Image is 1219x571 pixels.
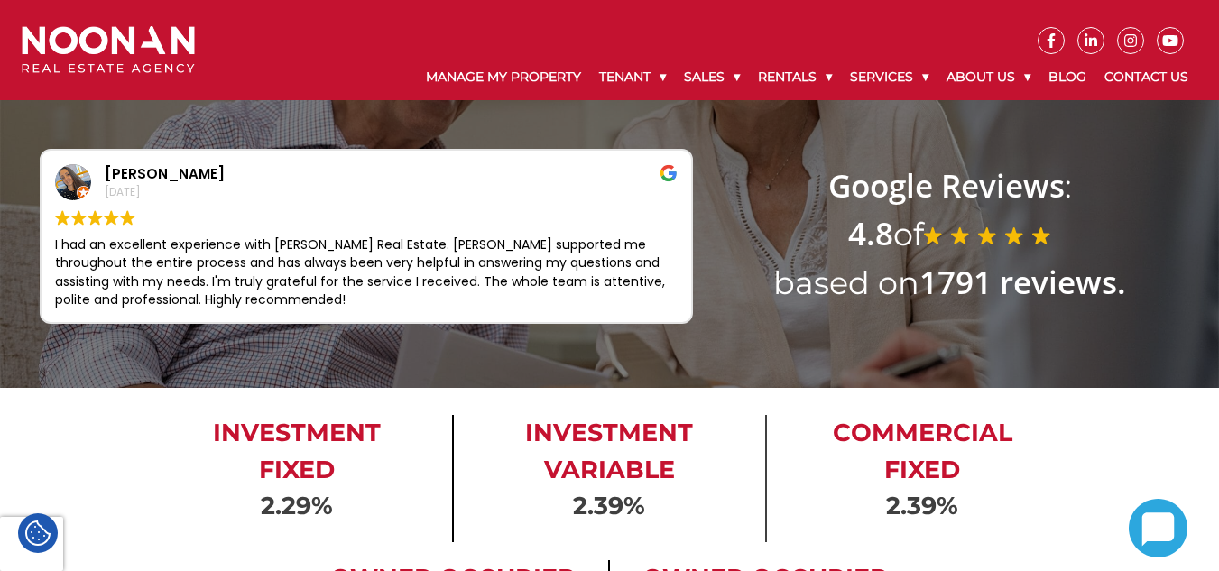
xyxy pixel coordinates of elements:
img: Noonan Real Estate Agency [22,26,195,74]
h2: Investment Fixed [155,415,439,488]
img: Google [660,164,678,182]
a: Rentals [749,54,841,100]
div: [DATE] [105,185,678,200]
a: Services [841,54,937,100]
a: Sales [675,54,749,100]
h3: 2.39% [467,488,753,524]
div: [PERSON_NAME] [105,164,678,183]
a: Manage My Property [417,54,590,100]
strong: 1791 reviews. [919,261,1126,303]
img: Google [55,210,70,226]
a: Tenant [590,54,675,100]
span: based on [773,259,1126,308]
img: Kelly Parreira profile picture [55,164,91,200]
img: Google [104,210,119,226]
h2: Investment Variable [467,415,753,488]
div: Cookie Settings [18,513,58,553]
a: Blog [1039,54,1095,100]
h3: 2.29% [155,488,439,524]
img: Google [88,210,103,226]
strong: Google Reviews [828,164,1065,207]
strong: 4.8 [848,212,893,254]
span: : [828,162,1071,211]
span: of [771,210,1128,307]
a: About Us [937,54,1039,100]
div: I had an excellent experience with [PERSON_NAME] Real Estate. [PERSON_NAME] supported me througho... [55,235,678,309]
h3: 2.39% [780,488,1064,524]
img: Google [120,210,135,226]
a: Contact Us [1095,54,1197,100]
h2: Commercial Fixed [780,415,1064,488]
img: Google [71,210,87,226]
